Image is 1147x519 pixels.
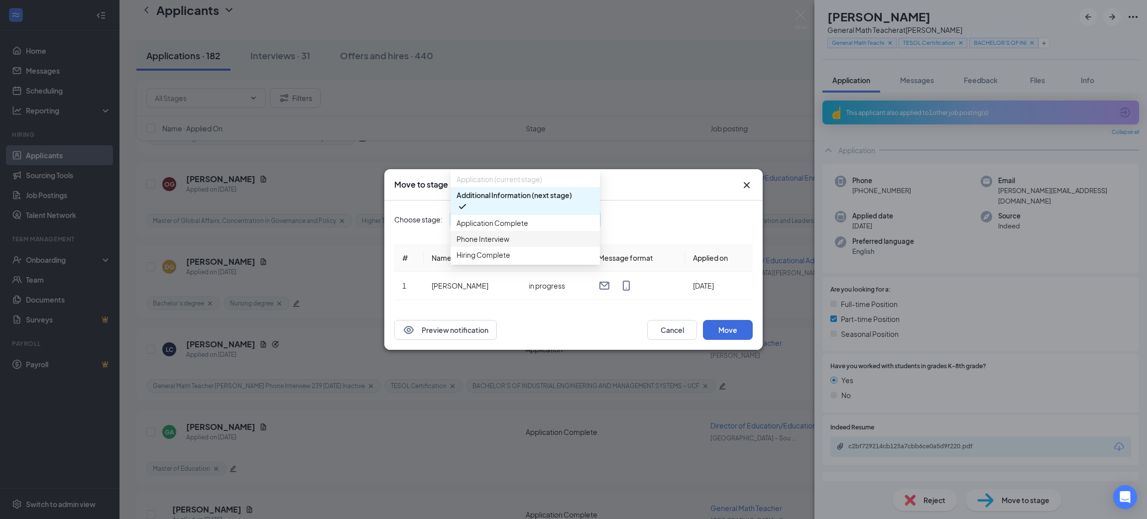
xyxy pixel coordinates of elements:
[394,320,497,340] button: EyePreview notification
[685,244,753,272] th: Applied on
[521,272,590,300] td: in progress
[590,244,685,272] th: Message format
[457,217,528,228] span: Application Complete
[457,174,542,185] span: Application (current stage)
[1113,485,1137,509] div: Open Intercom Messenger
[457,249,510,260] span: Hiring Complete
[741,179,753,191] svg: Cross
[457,233,509,244] span: Phone Interview
[703,320,753,340] button: Move
[403,324,415,336] svg: Eye
[424,272,521,300] td: [PERSON_NAME]
[741,179,753,191] button: Close
[457,201,468,212] svg: Checkmark
[620,280,632,292] svg: MobileSms
[394,214,443,225] span: Choose stage:
[402,281,406,290] span: 1
[647,320,697,340] button: Cancel
[394,179,448,190] h3: Move to stage
[394,244,424,272] th: #
[424,244,521,272] th: Name
[457,190,572,201] span: Additional Information (next stage)
[685,272,753,300] td: [DATE]
[598,280,610,292] svg: Email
